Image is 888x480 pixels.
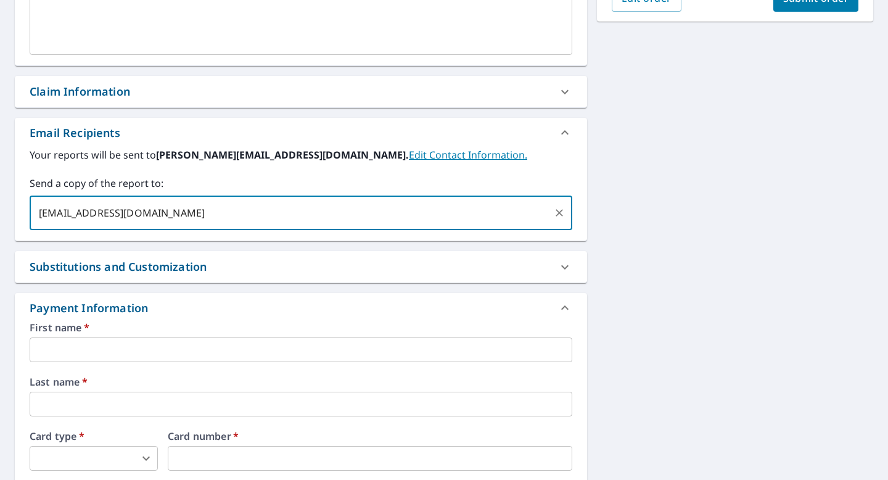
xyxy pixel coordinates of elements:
div: ​ [30,446,158,471]
div: Payment Information [30,300,153,317]
button: Clear [551,204,568,221]
div: Payment Information [15,293,587,323]
label: Card number [168,431,572,441]
b: [PERSON_NAME][EMAIL_ADDRESS][DOMAIN_NAME]. [156,148,409,162]
div: Email Recipients [15,118,587,147]
div: Substitutions and Customization [30,259,207,275]
div: Email Recipients [30,125,120,141]
label: Your reports will be sent to [30,147,572,162]
label: First name [30,323,572,333]
label: Card type [30,431,158,441]
div: Claim Information [30,83,130,100]
div: Substitutions and Customization [15,251,587,283]
label: Send a copy of the report to: [30,176,572,191]
a: EditContactInfo [409,148,527,162]
div: Claim Information [15,76,587,107]
label: Last name [30,377,572,387]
